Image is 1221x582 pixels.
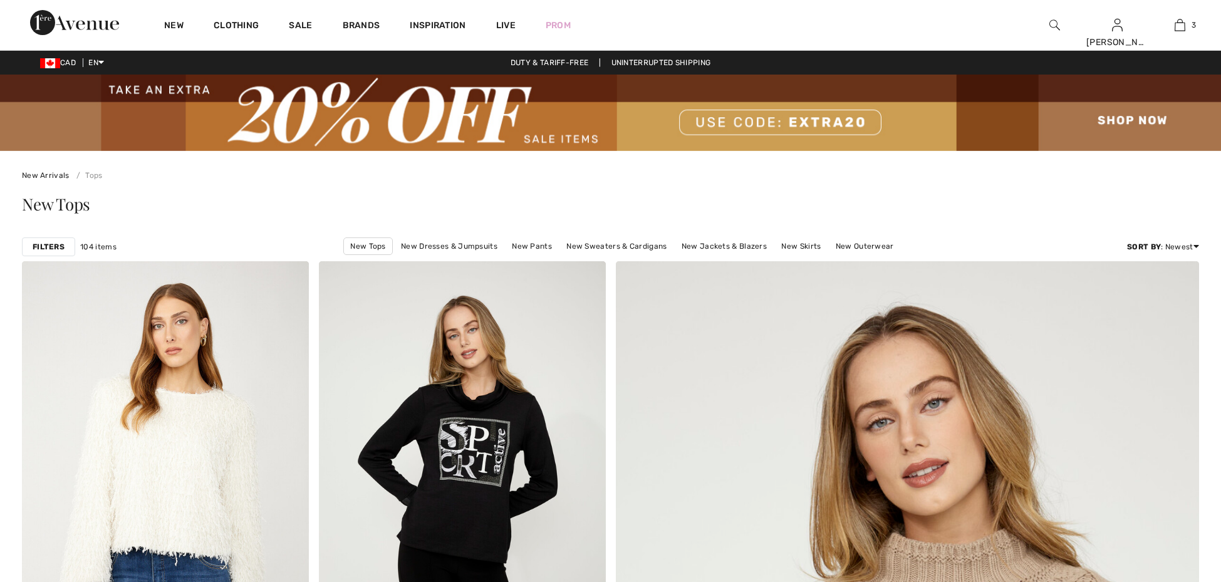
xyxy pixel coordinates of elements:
a: New Tops [343,237,392,255]
span: 104 items [80,241,117,252]
a: New Dresses & Jumpsuits [395,238,504,254]
a: New Jackets & Blazers [675,238,773,254]
a: Sign In [1112,19,1123,31]
a: 3 [1149,18,1210,33]
span: CAD [40,58,81,67]
a: New Pants [506,238,558,254]
strong: Filters [33,241,65,252]
img: My Info [1112,18,1123,33]
span: New Tops [22,193,90,215]
a: New Outerwear [829,238,900,254]
img: My Bag [1175,18,1185,33]
a: Live [496,19,516,32]
span: 3 [1192,19,1196,31]
a: Clothing [214,20,259,33]
a: New Arrivals [22,171,70,180]
img: 1ère Avenue [30,10,119,35]
span: Inspiration [410,20,465,33]
a: Tops [71,171,103,180]
span: EN [88,58,104,67]
div: : Newest [1127,241,1199,252]
strong: Sort By [1127,242,1161,251]
img: Canadian Dollar [40,58,60,68]
a: Brands [343,20,380,33]
a: New [164,20,184,33]
div: [PERSON_NAME] [1086,36,1148,49]
img: search the website [1049,18,1060,33]
a: New Sweaters & Cardigans [560,238,673,254]
a: Prom [546,19,571,32]
a: New Skirts [775,238,827,254]
a: Sale [289,20,312,33]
